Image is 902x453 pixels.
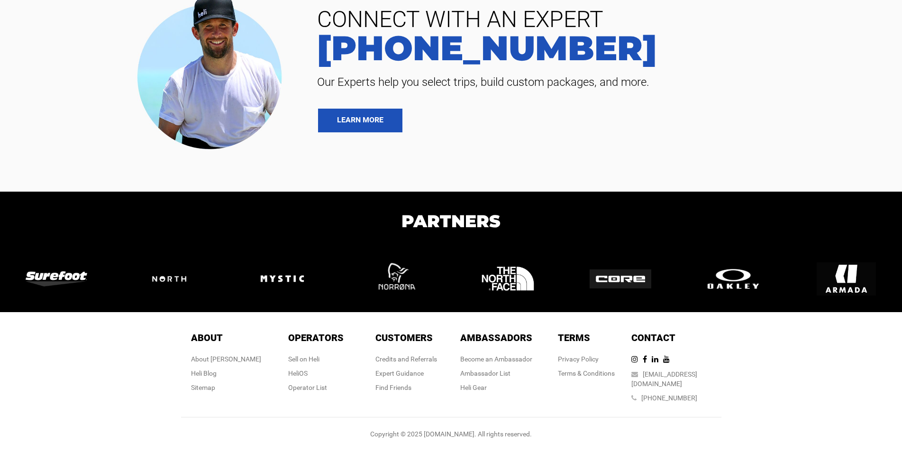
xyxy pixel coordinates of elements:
span: Customers [375,332,433,343]
img: logo [253,249,312,308]
span: Terms [558,332,590,343]
a: HeliOS [288,370,308,377]
a: [PHONE_NUMBER] [310,31,888,65]
div: About [PERSON_NAME] [191,354,261,364]
a: Heli Gear [460,384,487,391]
a: Heli Blog [191,370,217,377]
img: logo [478,249,538,308]
a: Privacy Policy [558,355,599,363]
div: Operator List [288,383,344,392]
span: Operators [288,332,344,343]
a: LEARN MORE [318,109,402,132]
div: Sitemap [191,383,261,392]
img: logo [702,267,764,291]
a: Terms & Conditions [558,370,615,377]
span: Ambassadors [460,332,532,343]
span: Our Experts help you select trips, build custom packages, and more. [310,74,888,90]
span: CONNECT WITH AN EXPERT [310,8,888,31]
div: Ambassador List [460,369,532,378]
img: logo [138,263,200,295]
span: Contact [631,332,675,343]
a: Credits and Referrals [375,355,437,363]
span: About [191,332,223,343]
img: logo [26,271,87,287]
a: [PHONE_NUMBER] [641,394,697,402]
a: [EMAIL_ADDRESS][DOMAIN_NAME] [631,370,697,388]
a: Become an Ambassador [460,355,532,363]
a: Expert Guidance [375,370,424,377]
div: Sell on Heli [288,354,344,364]
img: logo [365,249,425,308]
img: logo [817,249,876,308]
div: Find Friends [375,383,437,392]
div: Copyright © 2025 [DOMAIN_NAME]. All rights reserved. [181,429,721,439]
img: logo [590,269,651,288]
